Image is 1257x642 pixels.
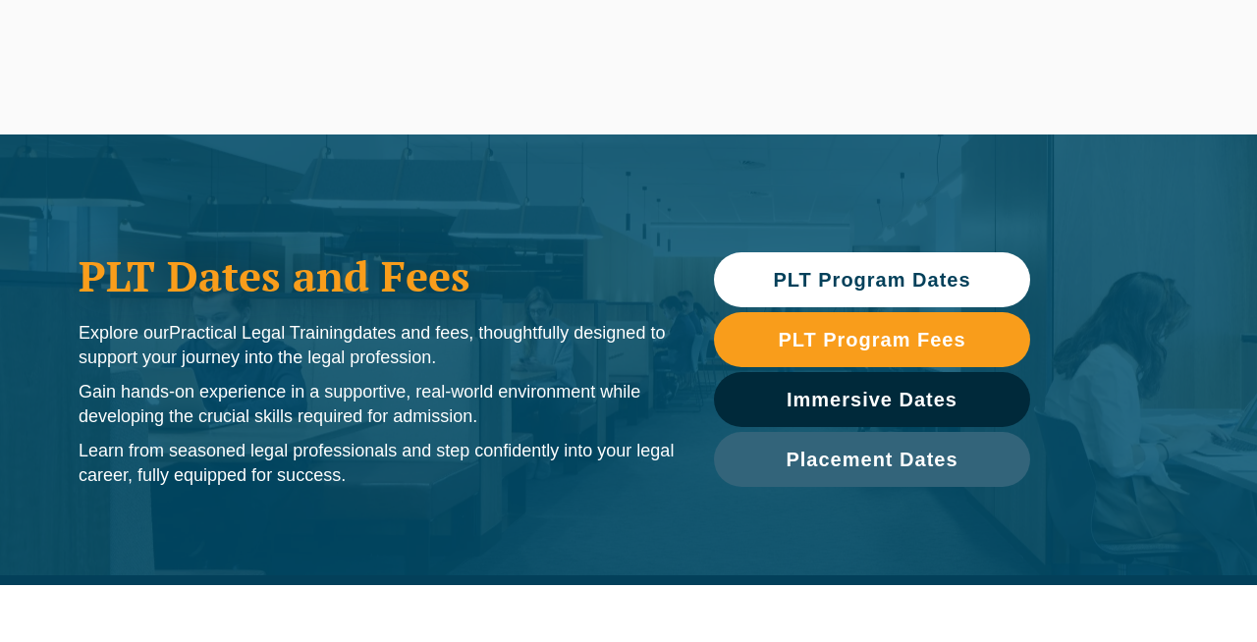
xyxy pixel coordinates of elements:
[79,439,675,488] p: Learn from seasoned legal professionals and step confidently into your legal career, fully equipp...
[778,330,965,349] span: PLT Program Fees
[714,432,1030,487] a: Placement Dates
[714,372,1030,427] a: Immersive Dates
[714,312,1030,367] a: PLT Program Fees
[714,252,1030,307] a: PLT Program Dates
[79,380,675,429] p: Gain hands-on experience in a supportive, real-world environment while developing the crucial ski...
[169,323,353,343] span: Practical Legal Training
[787,390,957,409] span: Immersive Dates
[773,270,970,290] span: PLT Program Dates
[786,450,957,469] span: Placement Dates
[79,251,675,300] h1: PLT Dates and Fees
[79,321,675,370] p: Explore our dates and fees, thoughtfully designed to support your journey into the legal profession.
